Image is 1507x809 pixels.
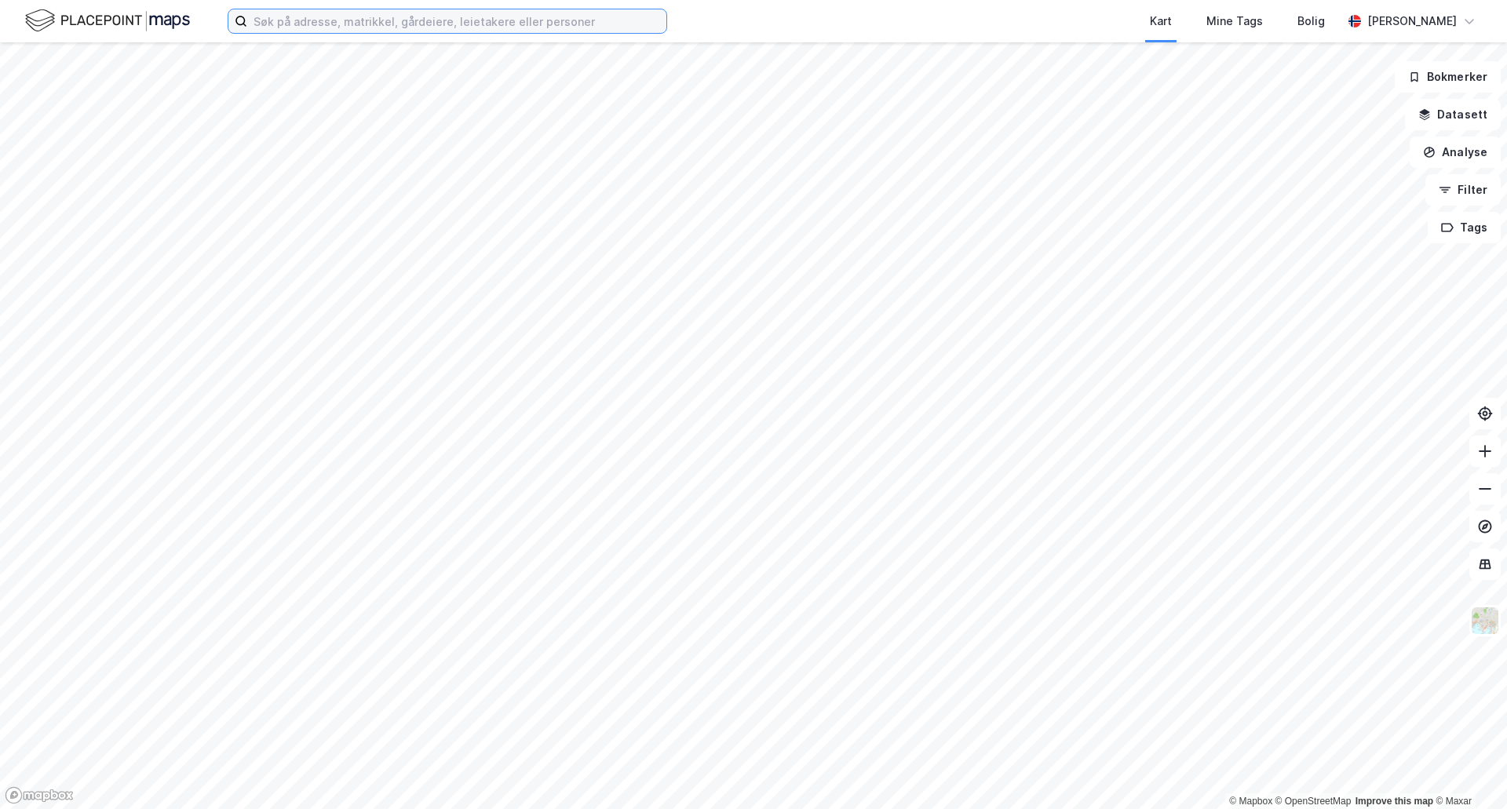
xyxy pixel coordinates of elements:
div: [PERSON_NAME] [1367,12,1457,31]
a: Mapbox homepage [5,786,74,804]
button: Datasett [1405,99,1501,130]
div: Kart [1150,12,1172,31]
img: Z [1470,606,1500,636]
a: Improve this map [1356,796,1433,807]
div: Kontrollprogram for chat [1429,734,1507,809]
a: Mapbox [1229,796,1272,807]
img: logo.f888ab2527a4732fd821a326f86c7f29.svg [25,7,190,35]
button: Analyse [1410,137,1501,168]
button: Filter [1425,174,1501,206]
div: Bolig [1297,12,1325,31]
a: OpenStreetMap [1275,796,1352,807]
button: Bokmerker [1395,61,1501,93]
button: Tags [1428,212,1501,243]
div: Mine Tags [1206,12,1263,31]
iframe: Chat Widget [1429,734,1507,809]
input: Søk på adresse, matrikkel, gårdeiere, leietakere eller personer [247,9,666,33]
